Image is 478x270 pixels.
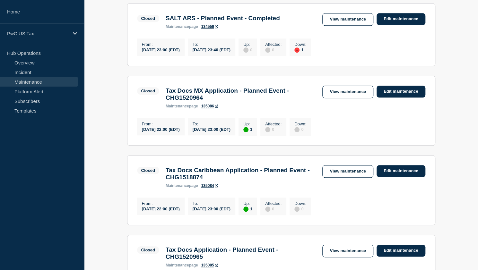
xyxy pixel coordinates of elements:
[265,201,282,206] p: Affected :
[265,207,270,212] div: disabled
[141,248,155,252] div: Closed
[142,42,180,47] p: From :
[265,127,270,132] div: disabled
[166,263,189,267] span: maintenance
[294,47,300,53] div: down
[265,126,282,132] div: 0
[142,206,180,211] div: [DATE] 22:00 (EDT)
[243,122,252,126] p: Up :
[294,42,306,47] p: Down :
[166,87,316,101] h3: Tax Docs MX Application - Planned Event - CHG1520964
[377,245,425,257] a: Edit maintenance
[294,201,306,206] p: Down :
[166,263,198,267] p: page
[243,206,252,212] div: 1
[322,13,373,26] a: View maintenance
[193,201,230,206] p: To :
[377,165,425,177] a: Edit maintenance
[7,31,69,36] p: PwC US Tax
[142,201,180,206] p: From :
[166,183,189,188] span: maintenance
[243,127,248,132] div: up
[141,16,155,21] div: Closed
[265,42,282,47] p: Affected :
[294,207,300,212] div: disabled
[193,126,230,132] div: [DATE] 23:00 (EDT)
[243,42,252,47] p: Up :
[193,206,230,211] div: [DATE] 23:00 (EDT)
[294,127,300,132] div: disabled
[294,206,306,212] div: 0
[243,47,248,53] div: disabled
[201,104,218,108] a: 135086
[166,24,189,29] span: maintenance
[243,47,252,53] div: 0
[193,42,230,47] p: To :
[322,86,373,98] a: View maintenance
[193,122,230,126] p: To :
[142,126,180,132] div: [DATE] 22:00 (EDT)
[243,201,252,206] p: Up :
[141,168,155,173] div: Closed
[166,104,198,108] p: page
[322,165,373,178] a: View maintenance
[265,122,282,126] p: Affected :
[201,263,218,267] a: 135085
[265,47,282,53] div: 0
[193,47,230,52] div: [DATE] 23:40 (EDT)
[243,126,252,132] div: 1
[166,104,189,108] span: maintenance
[377,13,425,25] a: Edit maintenance
[166,246,316,260] h3: Tax Docs Application - Planned Event - CHG1520965
[166,15,280,22] h3: SALT ARS - Planned Event - Completed
[265,206,282,212] div: 0
[294,47,306,53] div: 1
[294,126,306,132] div: 0
[166,167,316,181] h3: Tax Docs Caribbean Application - Planned Event - CHG1518874
[166,183,198,188] p: page
[322,245,373,257] a: View maintenance
[201,24,218,29] a: 134556
[201,183,218,188] a: 135084
[377,86,425,97] a: Edit maintenance
[166,24,198,29] p: page
[142,122,180,126] p: From :
[243,207,248,212] div: up
[265,47,270,53] div: disabled
[294,122,306,126] p: Down :
[142,47,180,52] div: [DATE] 23:00 (EDT)
[141,89,155,93] div: Closed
